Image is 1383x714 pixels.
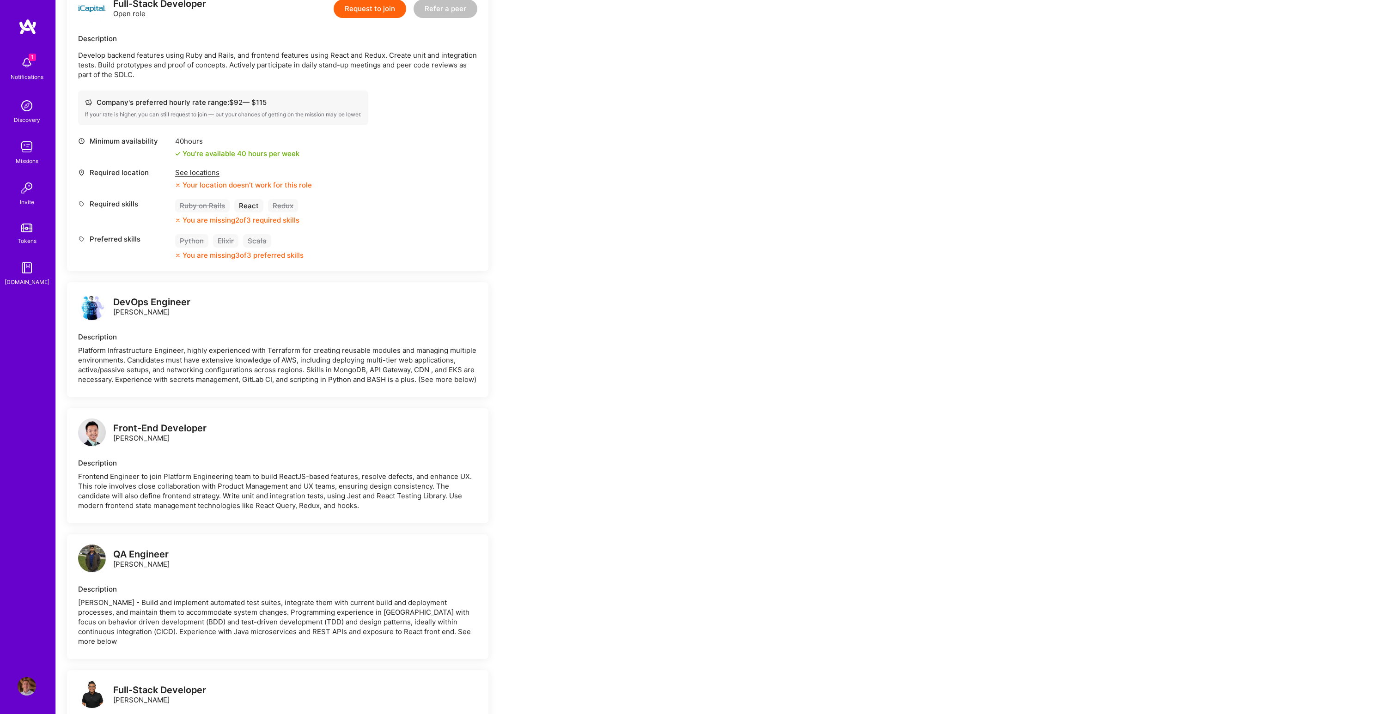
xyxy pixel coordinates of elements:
[78,292,106,320] img: logo
[78,472,477,510] div: Frontend Engineer to join Platform Engineering team to build ReactJS-based features, resolve defe...
[113,297,190,317] div: [PERSON_NAME]
[78,168,171,177] div: Required location
[21,224,32,232] img: tokens
[78,200,85,207] i: icon Tag
[18,97,36,115] img: discovery
[18,677,36,696] img: User Avatar
[113,550,170,559] div: QA Engineer
[78,169,85,176] i: icon Location
[18,54,36,72] img: bell
[78,136,171,146] div: Minimum availability
[113,424,207,433] div: Front-End Developer
[78,598,477,646] div: [PERSON_NAME] - Build and implement automated test suites, integrate them with current build and ...
[175,199,230,212] div: Ruby on Rails
[20,197,34,207] div: Invite
[113,685,206,705] div: [PERSON_NAME]
[18,18,37,35] img: logo
[78,680,106,708] img: logo
[16,156,38,166] div: Missions
[78,418,106,446] img: logo
[175,136,299,146] div: 40 hours
[78,236,85,242] i: icon Tag
[243,234,271,248] div: Scala
[18,179,36,197] img: Invite
[175,168,312,177] div: See locations
[85,99,92,106] i: icon Cash
[175,234,208,248] div: Python
[113,297,190,307] div: DevOps Engineer
[78,34,477,43] div: Description
[14,115,40,125] div: Discovery
[29,54,36,61] span: 1
[78,584,477,594] div: Description
[175,218,181,223] i: icon CloseOrange
[183,250,304,260] div: You are missing 3 of 3 preferred skills
[78,458,477,468] div: Description
[175,151,181,157] i: icon Check
[113,424,207,443] div: [PERSON_NAME]
[11,72,43,82] div: Notifications
[113,685,206,695] div: Full-Stack Developer
[175,253,181,258] i: icon CloseOrange
[113,550,170,569] div: [PERSON_NAME]
[268,199,298,212] div: Redux
[18,236,37,246] div: Tokens
[78,138,85,145] i: icon Clock
[78,545,106,572] img: logo
[78,50,477,79] p: Develop backend features using Ruby and Rails, and frontend features using React and Redux. Creat...
[213,234,238,248] div: Elixir
[78,234,171,244] div: Preferred skills
[78,345,477,384] div: Platform Infrastructure Engineer, highly experienced with Terraform for creating reusable modules...
[175,180,312,190] div: Your location doesn’t work for this role
[85,97,361,107] div: Company's preferred hourly rate range: $ 92 — $ 115
[234,199,263,212] div: React
[175,182,181,188] i: icon CloseOrange
[78,332,477,342] div: Description
[18,138,36,156] img: teamwork
[18,259,36,277] img: guide book
[85,111,361,118] div: If your rate is higher, you can still request to join — but your chances of getting on the missio...
[78,199,171,209] div: Required skills
[183,215,299,225] div: You are missing 2 of 3 required skills
[175,149,299,158] div: You're available 40 hours per week
[5,277,49,287] div: [DOMAIN_NAME]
